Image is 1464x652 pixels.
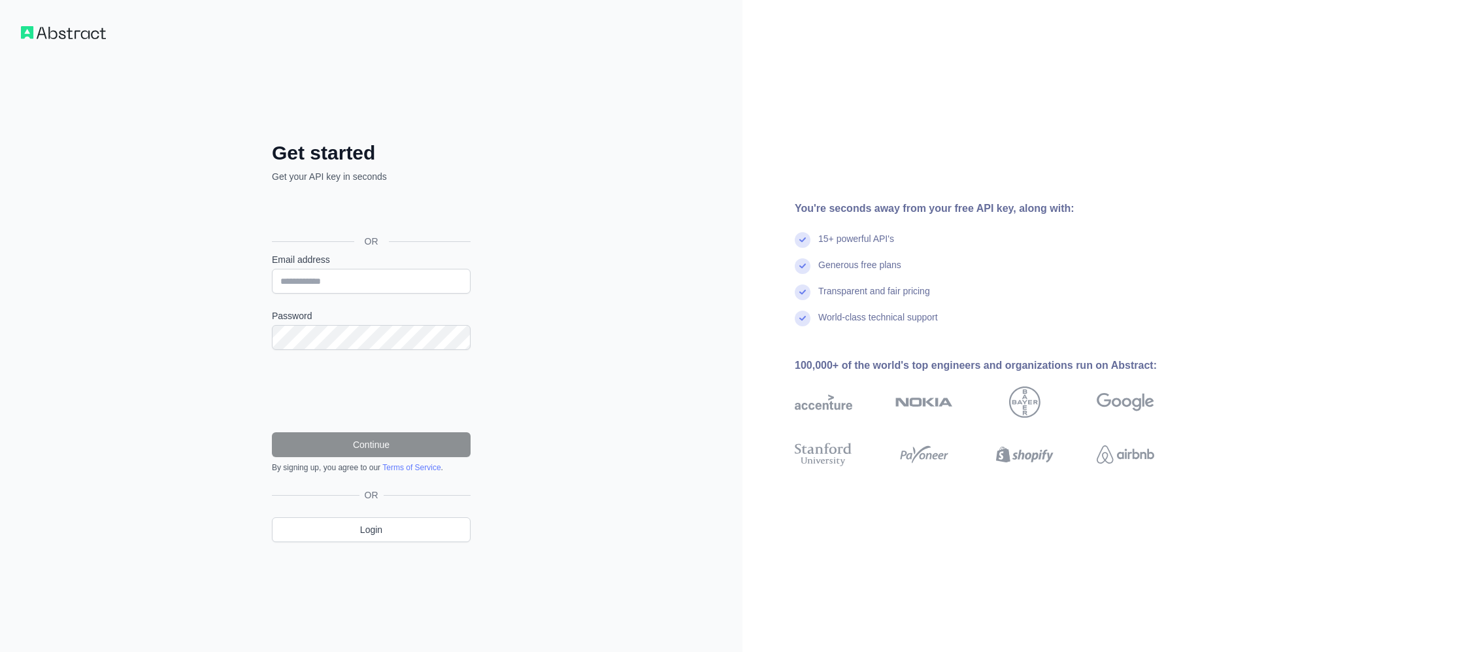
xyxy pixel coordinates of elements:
[895,386,953,418] img: nokia
[21,26,106,39] img: Workflow
[382,463,441,472] a: Terms of Service
[795,440,852,469] img: stanford university
[272,170,471,183] p: Get your API key in seconds
[795,284,810,300] img: check mark
[359,489,384,502] span: OR
[818,284,930,311] div: Transparent and fair pricing
[996,440,1054,469] img: shopify
[1097,386,1154,418] img: google
[795,386,852,418] img: accenture
[272,432,471,457] button: Continue
[272,141,471,165] h2: Get started
[895,440,953,469] img: payoneer
[354,235,389,248] span: OR
[818,311,938,337] div: World-class technical support
[1009,386,1040,418] img: bayer
[795,358,1196,373] div: 100,000+ of the world's top engineers and organizations run on Abstract:
[795,311,810,326] img: check mark
[272,462,471,473] div: By signing up, you agree to our .
[272,517,471,542] a: Login
[795,258,810,274] img: check mark
[795,201,1196,216] div: You're seconds away from your free API key, along with:
[272,309,471,322] label: Password
[265,197,474,226] iframe: Przycisk Zaloguj się przez Google
[272,253,471,266] label: Email address
[1097,440,1154,469] img: airbnb
[795,232,810,248] img: check mark
[272,366,471,417] iframe: reCAPTCHA
[818,258,901,284] div: Generous free plans
[818,232,894,258] div: 15+ powerful API's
